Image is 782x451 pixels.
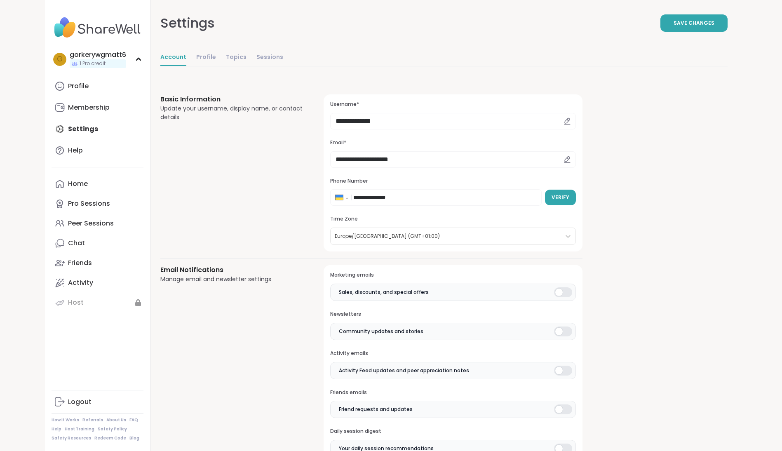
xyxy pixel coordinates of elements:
a: Home [52,174,143,194]
a: Referrals [82,417,103,423]
div: Activity [68,278,93,287]
h3: Friends emails [330,389,575,396]
div: Update your username, display name, or contact details [160,104,304,122]
a: Chat [52,233,143,253]
h3: Email Notifications [160,265,304,275]
h3: Basic Information [160,94,304,104]
div: Peer Sessions [68,219,114,228]
a: Membership [52,98,143,117]
a: Redeem Code [94,435,126,441]
div: Host [68,298,84,307]
a: Peer Sessions [52,214,143,233]
a: How It Works [52,417,79,423]
a: Friends [52,253,143,273]
a: Safety Resources [52,435,91,441]
span: Save Changes [674,19,714,27]
h3: Newsletters [330,311,575,318]
div: Help [68,146,83,155]
a: Host [52,293,143,312]
div: gorkerywgmatt6 [70,50,126,59]
h3: Daily session digest [330,428,575,435]
a: Help [52,141,143,160]
span: Activity Feed updates and peer appreciation notes [339,367,469,374]
div: Settings [160,13,215,33]
h3: Email* [330,139,575,146]
img: ShareWell Nav Logo [52,13,143,42]
div: Profile [68,82,89,91]
a: Profile [196,49,216,66]
button: Save Changes [660,14,728,32]
span: Friend requests and updates [339,406,413,413]
span: Sales, discounts, and special offers [339,289,429,296]
div: Friends [68,258,92,268]
a: Logout [52,392,143,412]
a: Profile [52,76,143,96]
h3: Username* [330,101,575,108]
a: Account [160,49,186,66]
span: 1 Pro credit [80,60,106,67]
span: Verify [552,194,569,201]
div: Chat [68,239,85,248]
span: g [57,54,63,65]
a: Pro Sessions [52,194,143,214]
button: Verify [545,190,576,205]
a: Activity [52,273,143,293]
a: Blog [129,435,139,441]
span: Community updates and stories [339,328,423,335]
h3: Activity emails [330,350,575,357]
div: Membership [68,103,110,112]
div: Home [68,179,88,188]
a: FAQ [129,417,138,423]
a: Host Training [65,426,94,432]
h3: Phone Number [330,178,575,185]
a: Safety Policy [98,426,127,432]
div: Pro Sessions [68,199,110,208]
div: Manage email and newsletter settings [160,275,304,284]
h3: Marketing emails [330,272,575,279]
a: About Us [106,417,126,423]
a: Help [52,426,61,432]
h3: Time Zone [330,216,575,223]
div: Logout [68,397,92,406]
a: Topics [226,49,247,66]
a: Sessions [256,49,283,66]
